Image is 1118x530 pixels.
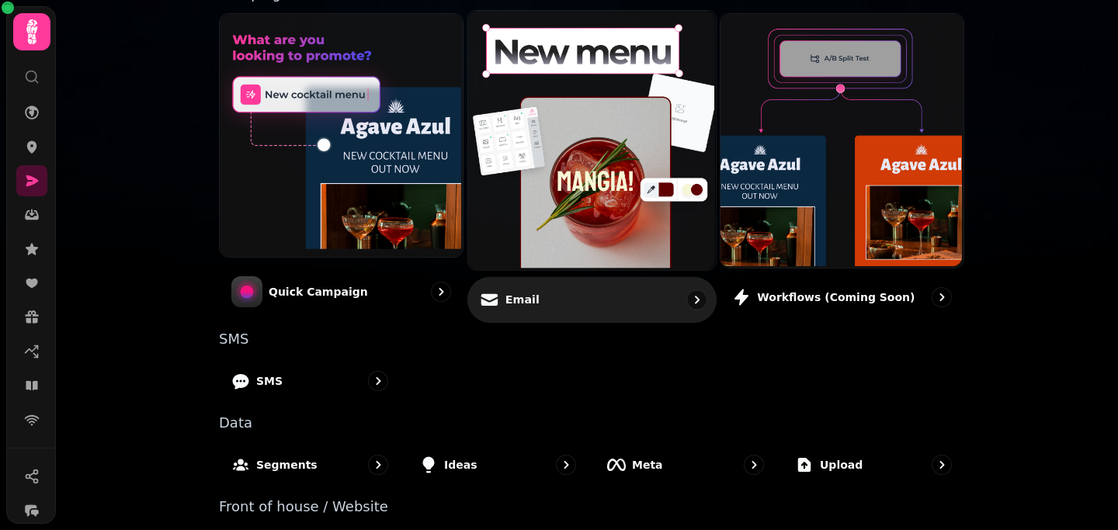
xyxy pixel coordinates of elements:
[256,373,283,389] p: SMS
[444,457,477,473] p: Ideas
[219,359,401,404] a: SMS
[219,442,401,487] a: Segments
[269,284,368,300] p: Quick Campaign
[219,500,964,514] p: Front of house / Website
[558,457,574,473] svg: go to
[219,13,464,320] a: Quick CampaignQuick Campaign
[218,12,461,255] img: Quick Campaign
[256,457,318,473] p: Segments
[219,416,964,430] p: Data
[407,442,589,487] a: Ideas
[783,442,964,487] a: Upload
[632,457,663,473] p: Meta
[505,292,539,307] p: Email
[689,292,704,307] svg: go to
[746,457,762,473] svg: go to
[219,332,964,346] p: SMS
[370,373,386,389] svg: go to
[370,457,386,473] svg: go to
[467,10,717,323] a: EmailEmail
[934,289,950,305] svg: go to
[757,289,915,305] p: Workflows (coming soon)
[934,457,950,473] svg: go to
[595,442,776,487] a: Meta
[719,12,962,266] img: Workflows (coming soon)
[820,457,863,473] p: Upload
[433,284,449,300] svg: go to
[466,9,714,268] img: Email
[720,13,964,320] a: Workflows (coming soon)Workflows (coming soon)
